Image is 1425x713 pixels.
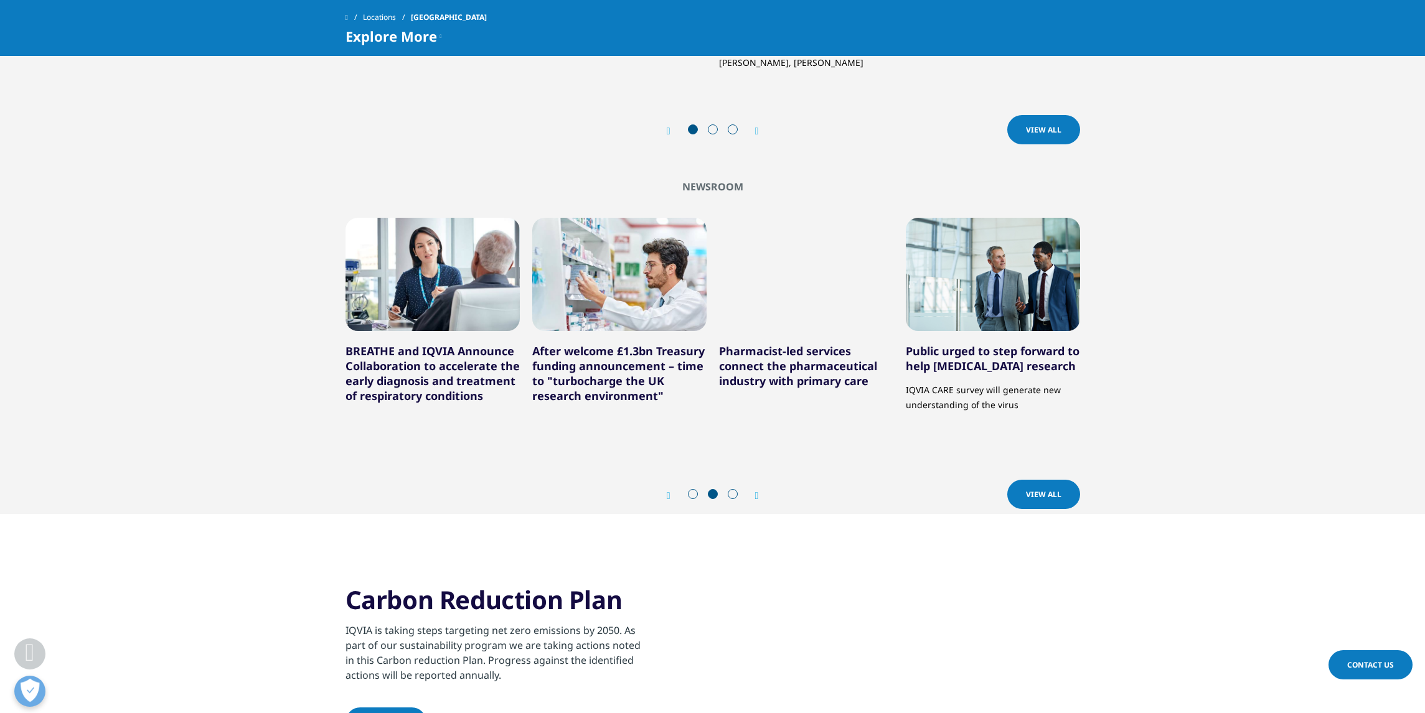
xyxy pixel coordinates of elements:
[346,29,437,44] span: Explore More
[1329,650,1413,679] a: Contact Us
[363,6,411,29] a: Locations
[719,218,893,433] div: 7 / 9
[667,125,683,137] div: Previous slide
[743,490,759,501] div: Next slide
[346,584,647,615] h3: Carbon Reduction Plan
[906,218,1080,433] div: 8 / 9
[346,218,520,433] div: 5 / 9
[346,343,520,403] a: BREATHE and IQVIA Announce Collaboration to accelerate the early diagnosis and treatment of respi...
[1026,489,1061,500] span: View All
[532,218,707,433] div: 6 / 9
[1007,480,1080,509] a: View All
[346,180,1080,193] h2: Newsroom
[719,343,877,388] a: Pharmacist-led services connect the pharmaceutical industry with primary care
[411,6,487,29] span: [GEOGRAPHIC_DATA]
[743,125,759,137] div: Next slide
[906,373,1080,412] p: IQVIA CARE survey will generate new understanding of the virus
[906,343,1079,373] a: Public urged to step forward to help [MEDICAL_DATA] research
[346,615,647,683] div: IQVIA is taking steps targeting net zero emissions by 2050. As part of our sustainability program...
[532,343,705,403] a: After welcome £1.3bn Treasury funding announcement – time to "turbocharge the UK research environ...
[14,676,45,707] button: Open Preferences
[1347,659,1394,670] span: Contact Us
[1026,124,1061,135] span: View All
[667,490,683,501] div: Previous slide
[1007,115,1080,144] a: View All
